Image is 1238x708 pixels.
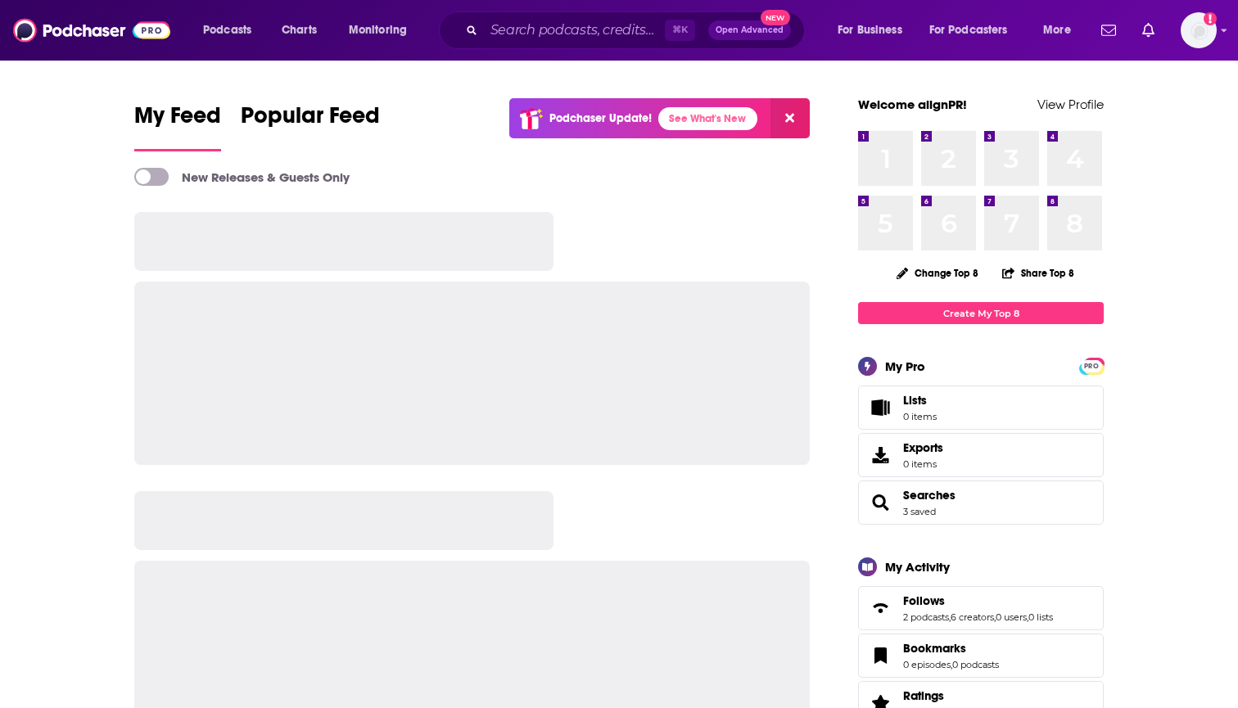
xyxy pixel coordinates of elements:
[864,644,897,667] a: Bookmarks
[903,659,951,670] a: 0 episodes
[708,20,791,40] button: Open AdvancedNew
[349,19,407,42] span: Monitoring
[1136,16,1161,44] a: Show notifications dropdown
[203,19,251,42] span: Podcasts
[1095,16,1123,44] a: Show notifications dropdown
[903,641,999,656] a: Bookmarks
[1082,359,1101,372] a: PRO
[858,433,1104,477] a: Exports
[903,458,943,470] span: 0 items
[241,101,380,139] span: Popular Feed
[134,101,221,139] span: My Feed
[996,611,1027,623] a: 0 users
[282,19,317,42] span: Charts
[826,17,923,43] button: open menu
[903,440,943,455] span: Exports
[903,593,945,608] span: Follows
[951,611,994,623] a: 6 creators
[761,10,790,25] span: New
[903,411,937,422] span: 0 items
[134,101,221,151] a: My Feed
[903,641,966,656] span: Bookmarks
[929,19,1008,42] span: For Podcasters
[1037,97,1104,112] a: View Profile
[1032,17,1091,43] button: open menu
[1001,257,1075,289] button: Share Top 8
[134,168,350,186] a: New Releases & Guests Only
[885,359,925,374] div: My Pro
[1027,611,1028,623] span: ,
[549,111,652,125] p: Podchaser Update!
[903,593,1053,608] a: Follows
[484,17,665,43] input: Search podcasts, credits, & more...
[949,611,951,623] span: ,
[994,611,996,623] span: ,
[13,15,170,46] img: Podchaser - Follow, Share and Rate Podcasts
[858,302,1104,324] a: Create My Top 8
[1204,12,1217,25] svg: Add a profile image
[903,611,949,623] a: 2 podcasts
[903,506,936,517] a: 3 saved
[903,688,999,703] a: Ratings
[1181,12,1217,48] span: Logged in as alignPR
[665,20,695,41] span: ⌘ K
[337,17,428,43] button: open menu
[454,11,820,49] div: Search podcasts, credits, & more...
[192,17,273,43] button: open menu
[864,444,897,467] span: Exports
[858,386,1104,430] a: Lists
[1181,12,1217,48] button: Show profile menu
[858,586,1104,630] span: Follows
[1043,19,1071,42] span: More
[1181,12,1217,48] img: User Profile
[919,17,1032,43] button: open menu
[658,107,757,130] a: See What's New
[903,488,956,503] a: Searches
[716,26,784,34] span: Open Advanced
[903,393,927,408] span: Lists
[271,17,327,43] a: Charts
[903,393,937,408] span: Lists
[887,263,988,283] button: Change Top 8
[885,559,950,575] div: My Activity
[858,97,967,112] a: Welcome alignPR!
[952,659,999,670] a: 0 podcasts
[1028,611,1053,623] a: 0 lists
[838,19,902,42] span: For Business
[951,659,952,670] span: ,
[864,491,897,514] a: Searches
[241,101,380,151] a: Popular Feed
[858,480,1104,525] span: Searches
[864,597,897,620] a: Follows
[864,396,897,419] span: Lists
[903,688,944,703] span: Ratings
[1082,360,1101,372] span: PRO
[858,634,1104,678] span: Bookmarks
